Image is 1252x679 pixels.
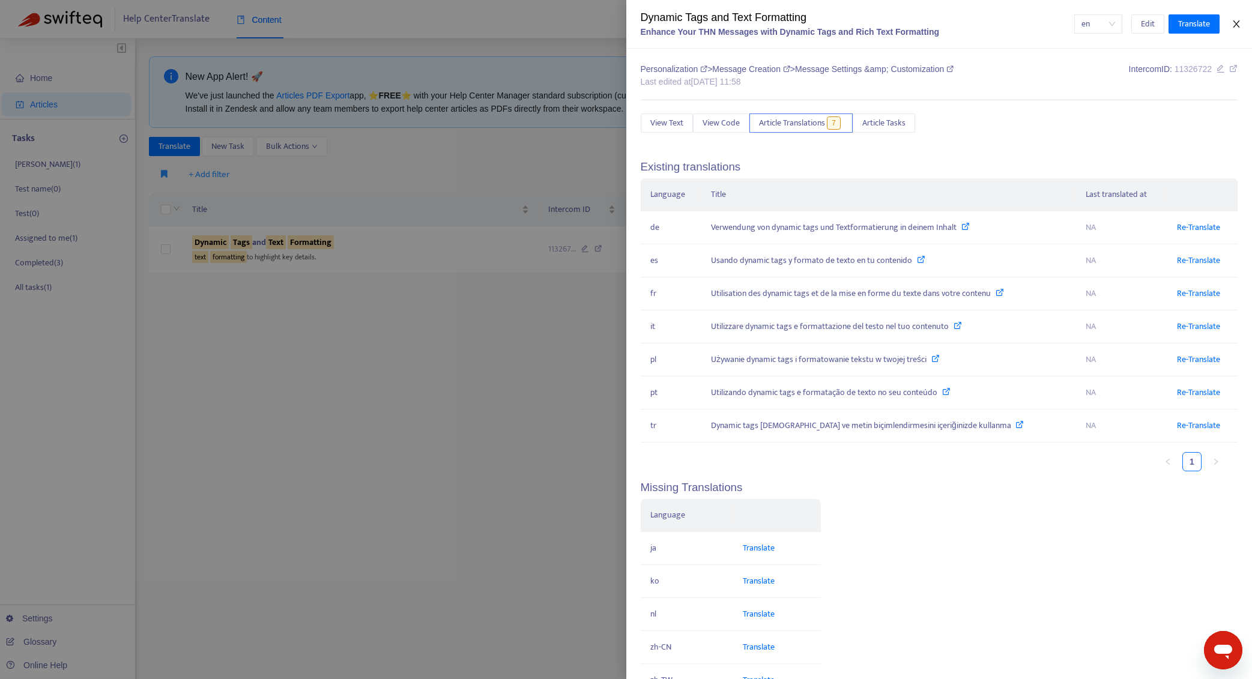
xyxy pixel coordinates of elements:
button: View Code [693,113,749,133]
span: NA [1086,220,1096,234]
iframe: Button to launch messaging window [1204,631,1242,669]
div: Dynamic Tags and Text Formatting [641,10,1074,26]
a: Translate [743,607,775,621]
td: es [641,244,702,277]
a: Translate [743,640,775,654]
button: Close [1228,19,1245,30]
li: 1 [1182,452,1202,471]
span: 11326722 [1175,64,1212,74]
a: Re-Translate [1177,319,1220,333]
span: NA [1086,418,1096,432]
li: Previous Page [1158,452,1178,471]
div: Utilizando dynamic tags e formatação de texto no seu conteúdo [711,386,1066,399]
span: NA [1086,319,1096,333]
span: Edit [1141,17,1155,31]
td: ko [641,565,733,598]
a: Re-Translate [1177,418,1220,432]
td: fr [641,277,702,310]
button: Edit [1131,14,1164,34]
span: NA [1086,286,1096,300]
button: View Text [641,113,693,133]
a: Re-Translate [1177,352,1220,366]
span: View Text [650,116,683,130]
button: Article Tasks [853,113,915,133]
button: right [1206,452,1226,471]
button: Article Translations7 [749,113,853,133]
td: tr [641,409,702,442]
th: Title [701,178,1076,211]
span: NA [1086,352,1096,366]
div: Używanie dynamic tags i formatowanie tekstu w twojej treści [711,353,1066,366]
a: Translate [743,574,775,588]
div: Usando dynamic tags y formato de texto en tu contenido [711,254,1066,267]
td: it [641,310,702,343]
span: NA [1086,253,1096,267]
a: Re-Translate [1177,385,1220,399]
h5: Missing Translations [641,481,1238,495]
th: Language [641,499,733,532]
span: Message Settings &amp; Customization [795,64,954,74]
div: Enhance Your THN Messages with Dynamic Tags and Rich Text Formatting [641,26,1074,38]
th: Last translated at [1076,178,1167,211]
li: Next Page [1206,452,1226,471]
span: Article Translations [759,116,825,130]
span: NA [1086,385,1096,399]
div: Utilisation des dynamic tags et de la mise en forme du texte dans votre contenu [711,287,1066,300]
a: Re-Translate [1177,286,1220,300]
a: Translate [743,541,775,555]
td: zh-CN [641,631,733,664]
span: right [1212,458,1220,465]
div: Intercom ID: [1129,63,1238,88]
th: Language [641,178,702,211]
span: Article Tasks [862,116,906,130]
span: 7 [827,116,841,130]
span: en [1081,15,1115,33]
div: Verwendung von dynamic tags und Textformatierung in deinem Inhalt [711,221,1066,234]
td: pt [641,376,702,409]
a: 1 [1183,453,1201,471]
button: left [1158,452,1178,471]
span: close [1232,19,1241,29]
span: View Code [703,116,740,130]
h5: Existing translations [641,160,1238,174]
td: pl [641,343,702,376]
div: Last edited at [DATE] 11:58 [641,76,954,88]
a: Re-Translate [1177,220,1220,234]
td: nl [641,598,733,631]
span: Message Creation > [712,64,795,74]
span: Personalization > [641,64,713,74]
td: de [641,211,702,244]
div: Dynamic tags [DEMOGRAPHIC_DATA] ve metin biçimlendirmesini içeriğinizde kullanma [711,419,1066,432]
span: Translate [1178,17,1210,31]
span: left [1164,458,1172,465]
a: Re-Translate [1177,253,1220,267]
td: ja [641,532,733,565]
div: Utilizzare dynamic tags e formattazione del testo nel tuo contenuto [711,320,1066,333]
button: Translate [1169,14,1220,34]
